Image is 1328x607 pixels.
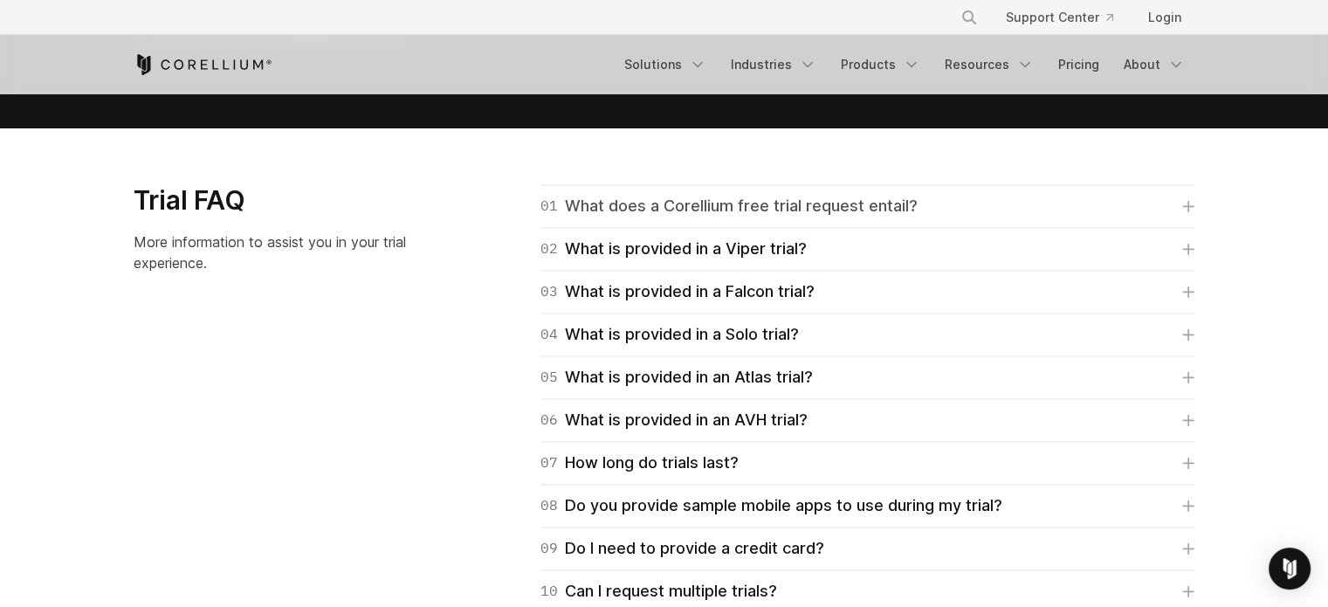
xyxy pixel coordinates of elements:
[540,322,1194,347] a: 04What is provided in a Solo trial?
[540,451,558,475] span: 07
[540,194,918,218] div: What does a Corellium free trial request entail?
[540,365,813,390] div: What is provided in an Atlas trial?
[540,408,558,432] span: 06
[540,579,558,604] span: 10
[1048,49,1110,80] a: Pricing
[540,279,1194,304] a: 03What is provided in a Falcon trial?
[540,237,807,261] div: What is provided in a Viper trial?
[540,194,558,218] span: 01
[540,451,739,475] div: How long do trials last?
[939,2,1195,33] div: Navigation Menu
[614,49,717,80] a: Solutions
[540,365,1194,390] a: 05What is provided in an Atlas trial?
[540,279,815,304] div: What is provided in a Falcon trial?
[540,493,1002,518] div: Do you provide sample mobile apps to use during my trial?
[540,451,1194,475] a: 07How long do trials last?
[540,536,1194,561] a: 09Do I need to provide a credit card?
[134,54,272,75] a: Corellium Home
[134,184,440,217] h3: Trial FAQ
[1113,49,1195,80] a: About
[953,2,985,33] button: Search
[540,279,558,304] span: 03
[540,237,558,261] span: 02
[1269,548,1311,590] div: Open Intercom Messenger
[134,231,440,273] p: More information to assist you in your trial experience.
[540,322,558,347] span: 04
[540,493,558,518] span: 08
[540,237,1194,261] a: 02What is provided in a Viper trial?
[992,2,1127,33] a: Support Center
[540,536,558,561] span: 09
[540,408,808,432] div: What is provided in an AVH trial?
[540,493,1194,518] a: 08Do you provide sample mobile apps to use during my trial?
[540,322,799,347] div: What is provided in a Solo trial?
[830,49,931,80] a: Products
[934,49,1044,80] a: Resources
[540,536,824,561] div: Do I need to provide a credit card?
[540,408,1194,432] a: 06What is provided in an AVH trial?
[540,365,558,390] span: 05
[614,49,1195,80] div: Navigation Menu
[540,194,1194,218] a: 01What does a Corellium free trial request entail?
[1134,2,1195,33] a: Login
[720,49,827,80] a: Industries
[540,579,777,604] div: Can I request multiple trials?
[540,579,1194,604] a: 10Can I request multiple trials?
